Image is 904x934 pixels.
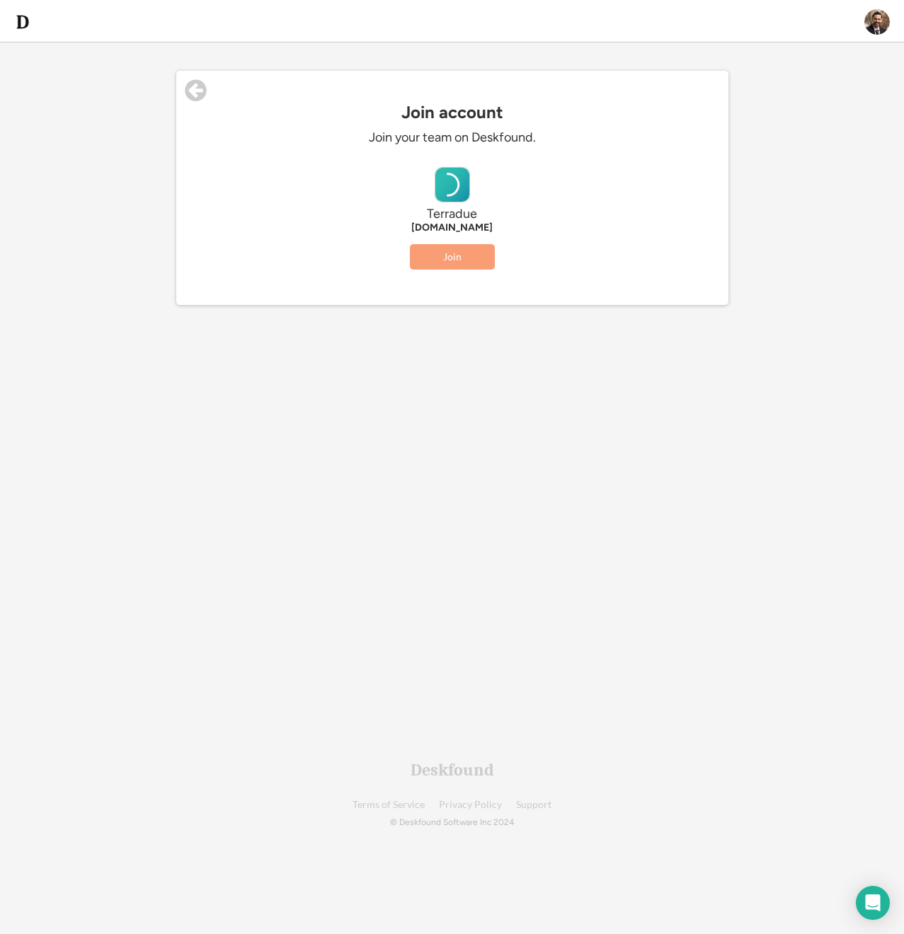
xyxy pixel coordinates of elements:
img: ACg8ocJ21ua72YG4WbSSV4ZQetpHS8TIa9nLqOcX2oiIaN_7p2124lc=s96-c [864,9,890,35]
button: Join [410,244,495,270]
div: [DOMAIN_NAME] [240,222,665,233]
img: d-whitebg.png [14,13,31,30]
div: Terradue [240,206,665,222]
div: Open Intercom Messenger [856,886,890,920]
div: Deskfound [411,761,494,778]
img: terradue.com [435,168,469,202]
div: Join account [176,103,728,122]
a: Support [516,800,551,810]
div: Join your team on Deskfound. [240,129,665,146]
a: Privacy Policy [439,800,502,810]
a: Terms of Service [353,800,425,810]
